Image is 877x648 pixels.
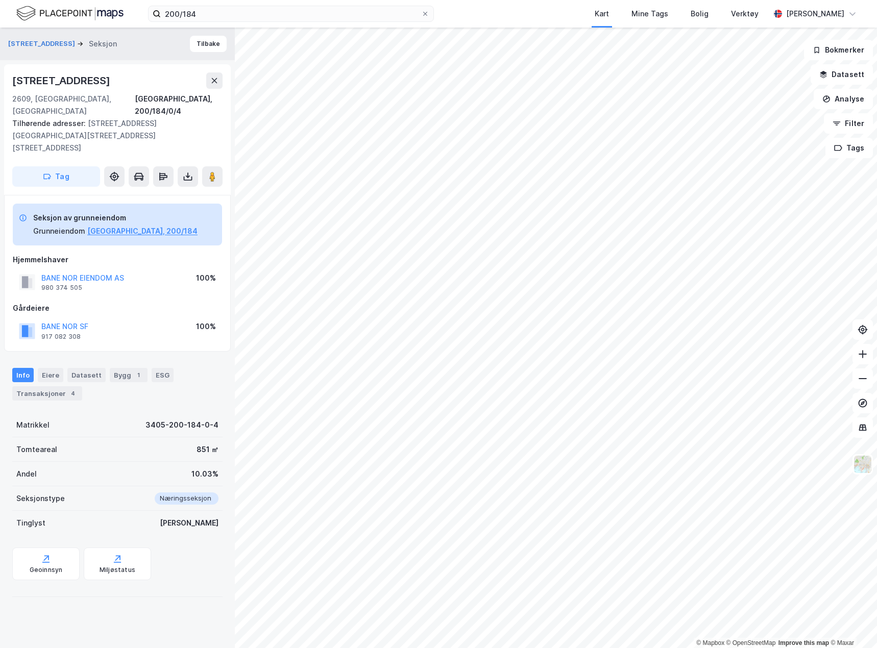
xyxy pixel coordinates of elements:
div: 980 374 505 [41,284,82,292]
div: Gårdeiere [13,302,222,314]
button: Analyse [814,89,873,109]
div: Bygg [110,368,148,382]
div: Grunneiendom [33,225,85,237]
div: Kontrollprogram for chat [826,599,877,648]
img: logo.f888ab2527a4732fd821a326f86c7f29.svg [16,5,124,22]
input: Søk på adresse, matrikkel, gårdeiere, leietakere eller personer [161,6,421,21]
button: Datasett [811,64,873,85]
a: Improve this map [778,639,829,646]
div: 917 082 308 [41,333,81,341]
span: Tilhørende adresser: [12,119,88,128]
div: Matrikkel [16,419,50,431]
button: [GEOGRAPHIC_DATA], 200/184 [87,225,198,237]
div: ESG [152,368,174,382]
div: Mine Tags [631,8,668,20]
div: 4 [68,388,78,398]
div: 100% [196,272,216,284]
iframe: Chat Widget [826,599,877,648]
img: Z [853,455,872,474]
a: OpenStreetMap [726,639,776,646]
div: Geoinnsyn [30,566,63,574]
div: 851 ㎡ [197,443,218,456]
div: Datasett [67,368,106,382]
button: Bokmerker [804,40,873,60]
div: [PERSON_NAME] [786,8,844,20]
button: Tags [825,138,873,158]
div: Seksjon [89,38,117,50]
div: Bolig [691,8,709,20]
a: Mapbox [696,639,724,646]
div: 3405-200-184-0-4 [145,419,218,431]
div: Seksjon av grunneiendom [33,212,198,224]
div: Tomteareal [16,443,57,456]
div: Hjemmelshaver [13,254,222,266]
div: [PERSON_NAME] [160,517,218,529]
button: Filter [824,113,873,134]
button: [STREET_ADDRESS] [8,39,77,49]
div: Eiere [38,368,63,382]
div: 1 [133,370,143,380]
div: Transaksjoner [12,386,82,401]
div: [STREET_ADDRESS] [12,72,112,89]
div: 100% [196,320,216,333]
div: 2609, [GEOGRAPHIC_DATA], [GEOGRAPHIC_DATA] [12,93,135,117]
button: Tilbake [190,36,227,52]
div: Info [12,368,34,382]
button: Tag [12,166,100,187]
div: Andel [16,468,37,480]
div: [STREET_ADDRESS][GEOGRAPHIC_DATA][STREET_ADDRESS][STREET_ADDRESS] [12,117,214,154]
div: Verktøy [731,8,759,20]
div: [GEOGRAPHIC_DATA], 200/184/0/4 [135,93,223,117]
div: Kart [595,8,609,20]
div: Tinglyst [16,517,45,529]
div: 10.03% [191,468,218,480]
div: Seksjonstype [16,492,65,505]
div: Miljøstatus [100,566,135,574]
